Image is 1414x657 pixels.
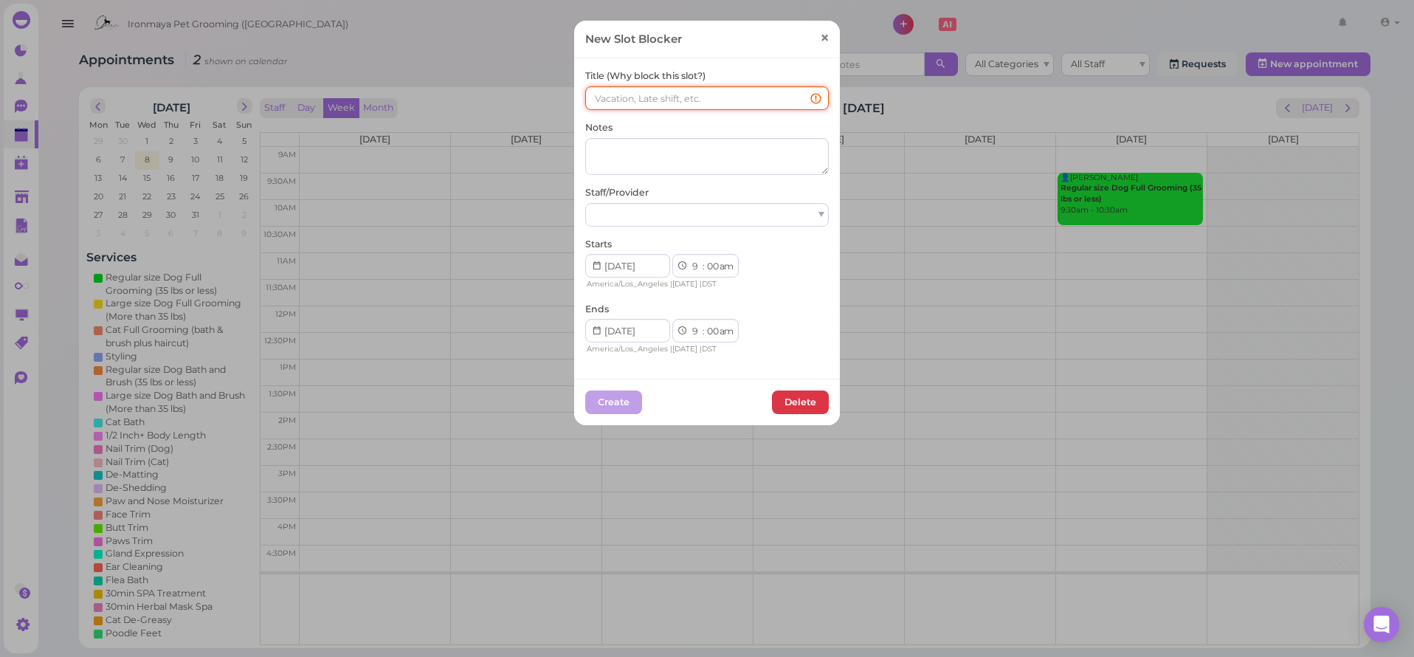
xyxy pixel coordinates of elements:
[585,391,642,414] button: Create
[585,303,609,316] label: Ends
[702,344,717,354] span: DST
[585,278,750,291] div: | |
[585,121,613,134] label: Notes
[585,32,682,47] div: New Slot Blocker
[585,86,829,110] input: Vacation, Late shift, etc.
[587,279,668,289] span: America/Los_Angeles
[585,343,750,356] div: | |
[702,279,717,289] span: DST
[587,344,668,354] span: America/Los_Angeles
[585,186,649,199] label: Staff/Provider
[672,344,697,354] span: [DATE]
[672,279,697,289] span: [DATE]
[820,28,830,49] span: ×
[585,238,612,251] label: Starts
[1364,607,1399,642] div: Open Intercom Messenger
[772,391,829,414] button: Delete
[585,69,706,83] label: Title (Why block this slot?)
